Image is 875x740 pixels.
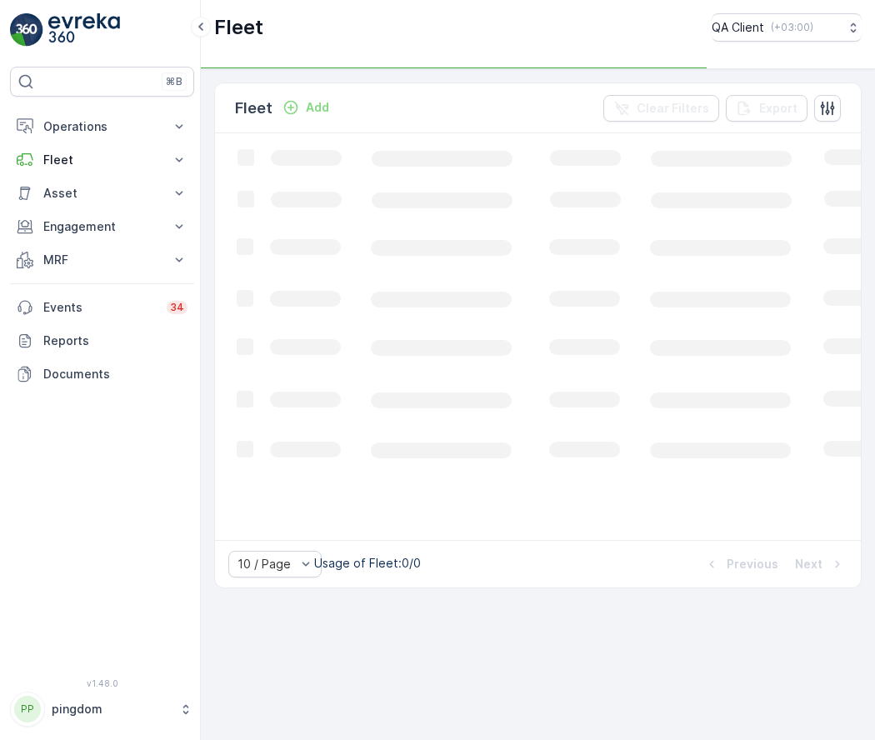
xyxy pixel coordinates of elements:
[48,13,120,47] img: logo_light-DOdMpM7g.png
[43,118,161,135] p: Operations
[712,13,862,42] button: QA Client(+03:00)
[712,19,764,36] p: QA Client
[10,143,194,177] button: Fleet
[10,324,194,357] a: Reports
[43,332,187,349] p: Reports
[10,13,43,47] img: logo
[726,95,807,122] button: Export
[235,97,272,120] p: Fleet
[214,14,263,41] p: Fleet
[43,252,161,268] p: MRF
[637,100,709,117] p: Clear Filters
[10,692,194,727] button: PPpingdom
[306,99,329,116] p: Add
[43,299,157,316] p: Events
[10,177,194,210] button: Asset
[43,185,161,202] p: Asset
[793,554,847,574] button: Next
[727,556,778,572] p: Previous
[314,555,421,572] p: Usage of Fleet : 0/0
[10,110,194,143] button: Operations
[276,97,336,117] button: Add
[10,243,194,277] button: MRF
[170,301,184,314] p: 34
[166,75,182,88] p: ⌘B
[10,357,194,391] a: Documents
[43,366,187,382] p: Documents
[43,152,161,168] p: Fleet
[603,95,719,122] button: Clear Filters
[759,100,797,117] p: Export
[702,554,780,574] button: Previous
[10,291,194,324] a: Events34
[795,556,822,572] p: Next
[771,21,813,34] p: ( +03:00 )
[14,696,41,722] div: PP
[43,218,161,235] p: Engagement
[10,210,194,243] button: Engagement
[10,678,194,688] span: v 1.48.0
[52,701,171,717] p: pingdom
